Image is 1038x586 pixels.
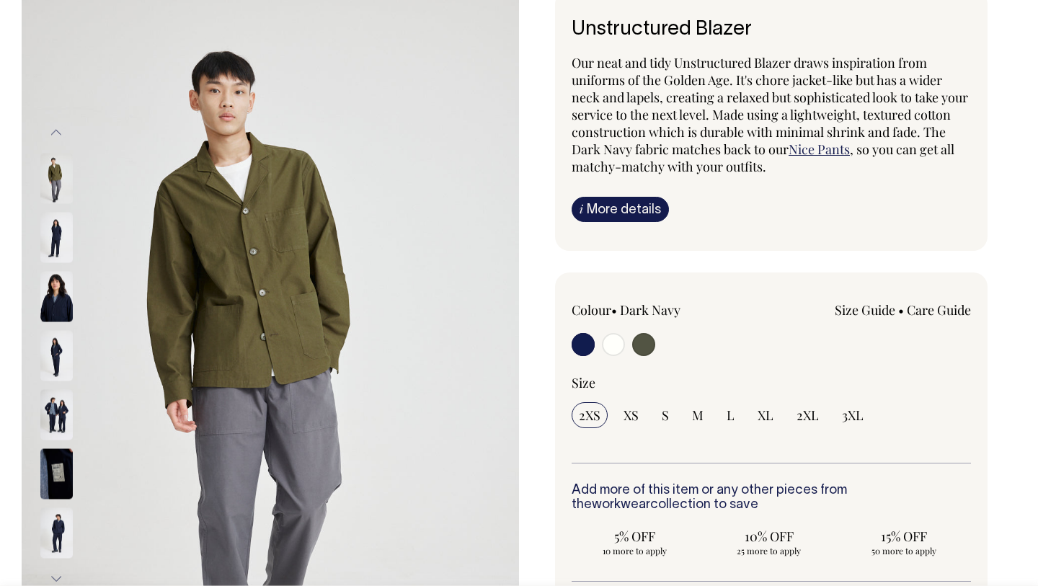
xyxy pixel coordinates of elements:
[706,523,833,561] input: 10% OFF 25 more to apply
[572,141,954,175] span: , so you can get all matchy-matchy with your outfits.
[572,523,698,561] input: 5% OFF 10 more to apply
[40,331,73,381] img: dark-navy
[685,402,711,428] input: M
[572,484,971,512] h6: Add more of this item or any other pieces from the collection to save
[655,402,676,428] input: S
[45,117,67,149] button: Previous
[572,374,971,391] div: Size
[797,407,819,424] span: 2XL
[835,301,895,319] a: Size Guide
[719,402,742,428] input: L
[714,545,825,556] span: 25 more to apply
[592,499,650,511] a: workwear
[789,402,826,428] input: 2XL
[750,402,781,428] input: XL
[835,402,871,428] input: 3XL
[40,213,73,263] img: dark-navy
[40,449,73,500] img: dark-navy
[579,407,600,424] span: 2XS
[616,402,646,428] input: XS
[842,407,864,424] span: 3XL
[848,528,959,545] span: 15% OFF
[898,301,904,319] span: •
[714,528,825,545] span: 10% OFF
[40,390,73,440] img: dark-navy
[727,407,735,424] span: L
[40,154,73,204] img: olive
[572,197,669,222] a: iMore details
[611,301,617,319] span: •
[840,523,967,561] input: 15% OFF 50 more to apply
[848,545,959,556] span: 50 more to apply
[40,272,73,322] img: dark-navy
[579,545,691,556] span: 10 more to apply
[907,301,971,319] a: Care Guide
[572,19,971,41] h6: Unstructured Blazer
[40,508,73,559] img: dark-navy
[579,528,691,545] span: 5% OFF
[758,407,773,424] span: XL
[572,301,732,319] div: Colour
[580,201,583,216] span: i
[692,407,704,424] span: M
[789,141,850,158] a: Nice Pants
[572,402,608,428] input: 2XS
[662,407,669,424] span: S
[620,301,680,319] label: Dark Navy
[624,407,639,424] span: XS
[572,54,968,158] span: Our neat and tidy Unstructured Blazer draws inspiration from uniforms of the Golden Age. It's cho...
